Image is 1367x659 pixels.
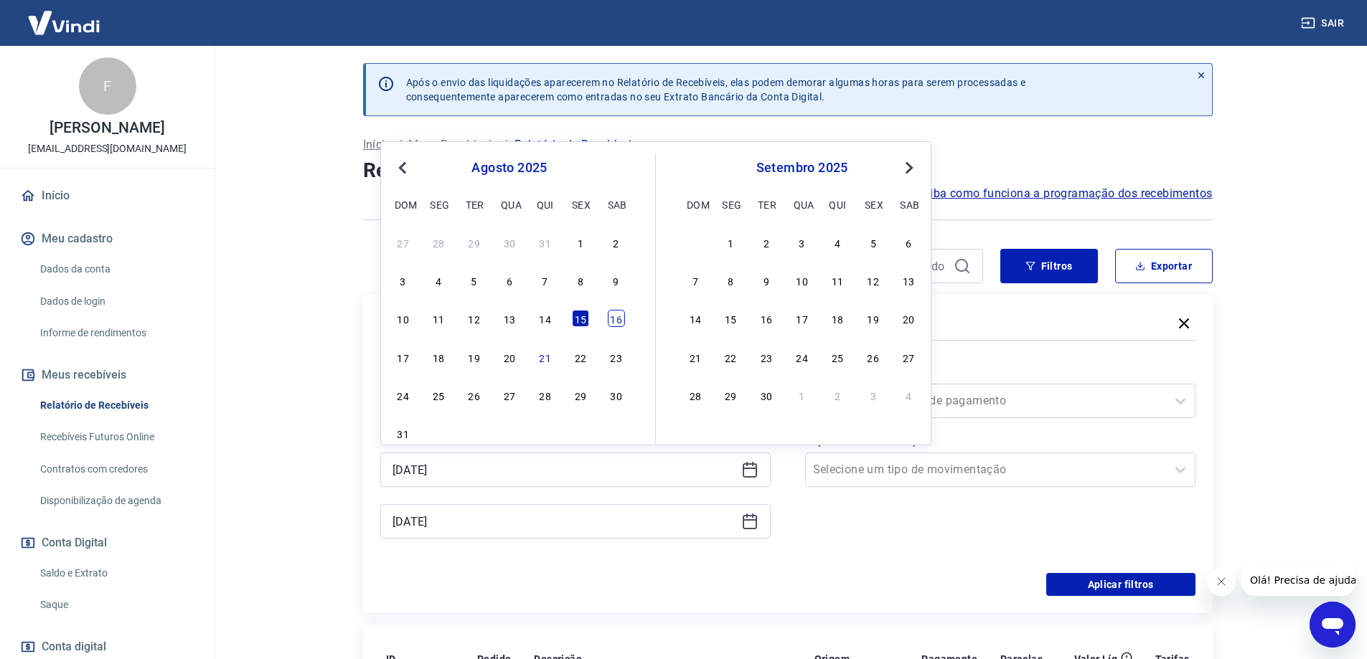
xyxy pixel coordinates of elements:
[722,387,739,404] div: Choose segunda-feira, 29 de setembro de 2025
[393,159,626,176] div: agosto 2025
[79,57,136,115] div: F
[34,455,197,484] a: Contratos com credores
[395,349,412,366] div: Choose domingo, 17 de agosto de 2025
[17,180,197,212] a: Início
[503,136,508,153] p: /
[758,310,775,327] div: Choose terça-feira, 16 de setembro de 2025
[34,422,197,452] a: Recebíveis Futuros Online
[758,272,775,289] div: Choose terça-feira, 9 de setembro de 2025
[916,185,1213,202] span: Saiba como funciona a programação dos recebimentos
[685,159,919,176] div: setembro 2025
[537,234,554,251] div: Choose quinta-feira, 31 de julho de 2025
[398,136,403,153] p: /
[608,272,625,289] div: Choose sábado, 9 de agosto de 2025
[829,310,846,327] div: Choose quinta-feira, 18 de setembro de 2025
[430,196,447,213] div: seg
[466,387,483,404] div: Choose terça-feira, 26 de agosto de 2025
[865,387,882,404] div: Choose sexta-feira, 3 de outubro de 2025
[608,234,625,251] div: Choose sábado, 2 de agosto de 2025
[865,234,882,251] div: Choose sexta-feira, 5 de setembro de 2025
[794,196,811,213] div: qua
[722,196,739,213] div: seg
[829,196,846,213] div: qui
[537,310,554,327] div: Choose quinta-feira, 14 de agosto de 2025
[758,349,775,366] div: Choose terça-feira, 23 de setembro de 2025
[572,387,589,404] div: Choose sexta-feira, 29 de agosto de 2025
[722,272,739,289] div: Choose segunda-feira, 8 de setembro de 2025
[1298,10,1350,37] button: Sair
[430,349,447,366] div: Choose segunda-feira, 18 de agosto de 2025
[608,387,625,404] div: Choose sábado, 30 de agosto de 2025
[466,196,483,213] div: ter
[900,234,917,251] div: Choose sábado, 6 de setembro de 2025
[829,234,846,251] div: Choose quinta-feira, 4 de setembro de 2025
[865,196,882,213] div: sex
[901,159,918,176] button: Next Month
[1046,573,1195,596] button: Aplicar filtros
[408,136,497,153] a: Meus Recebíveis
[900,349,917,366] div: Choose sábado, 27 de setembro de 2025
[501,425,518,442] div: Choose quarta-feira, 3 de setembro de 2025
[537,349,554,366] div: Choose quinta-feira, 21 de agosto de 2025
[537,272,554,289] div: Choose quinta-feira, 7 de agosto de 2025
[501,387,518,404] div: Choose quarta-feira, 27 de agosto de 2025
[17,527,197,559] button: Conta Digital
[1000,249,1098,283] button: Filtros
[900,272,917,289] div: Choose sábado, 13 de setembro de 2025
[34,255,197,284] a: Dados da conta
[406,75,1026,104] p: Após o envio das liquidações aparecerem no Relatório de Recebíveis, elas podem demorar algumas ho...
[685,232,919,405] div: month 2025-09
[758,234,775,251] div: Choose terça-feira, 2 de setembro de 2025
[865,272,882,289] div: Choose sexta-feira, 12 de setembro de 2025
[794,387,811,404] div: Choose quarta-feira, 1 de outubro de 2025
[363,136,392,153] a: Início
[34,559,197,588] a: Saldo e Extrato
[395,196,412,213] div: dom
[395,310,412,327] div: Choose domingo, 10 de agosto de 2025
[515,136,638,153] p: Relatório de Recebíveis
[42,637,106,657] span: Conta digital
[687,196,704,213] div: dom
[608,196,625,213] div: sab
[537,425,554,442] div: Choose quinta-feira, 4 de setembro de 2025
[758,387,775,404] div: Choose terça-feira, 30 de setembro de 2025
[687,234,704,251] div: Choose domingo, 31 de agosto de 2025
[34,287,197,316] a: Dados de login
[393,511,736,532] input: Data final
[572,272,589,289] div: Choose sexta-feira, 8 de agosto de 2025
[900,196,917,213] div: sab
[865,349,882,366] div: Choose sexta-feira, 26 de setembro de 2025
[722,349,739,366] div: Choose segunda-feira, 22 de setembro de 2025
[829,272,846,289] div: Choose quinta-feira, 11 de setembro de 2025
[395,425,412,442] div: Choose domingo, 31 de agosto de 2025
[466,234,483,251] div: Choose terça-feira, 29 de julho de 2025
[758,196,775,213] div: ter
[466,272,483,289] div: Choose terça-feira, 5 de agosto de 2025
[430,234,447,251] div: Choose segunda-feira, 28 de julho de 2025
[430,425,447,442] div: Choose segunda-feira, 1 de setembro de 2025
[466,425,483,442] div: Choose terça-feira, 2 de setembro de 2025
[808,364,1193,381] label: Forma de Pagamento
[501,349,518,366] div: Choose quarta-feira, 20 de agosto de 2025
[50,120,164,136] p: [PERSON_NAME]
[501,272,518,289] div: Choose quarta-feira, 6 de agosto de 2025
[1241,564,1356,596] iframe: Mensagem da empresa
[572,349,589,366] div: Choose sexta-feira, 22 de agosto de 2025
[572,234,589,251] div: Choose sexta-feira, 1 de agosto de 2025
[900,310,917,327] div: Choose sábado, 20 de setembro de 2025
[900,387,917,404] div: Choose sábado, 4 de outubro de 2025
[1310,602,1356,648] iframe: Botão para abrir a janela de mensagens
[608,349,625,366] div: Choose sábado, 23 de agosto de 2025
[794,234,811,251] div: Choose quarta-feira, 3 de setembro de 2025
[34,590,197,620] a: Saque
[808,432,1193,450] label: Tipo de Movimentação
[9,10,121,22] span: Olá! Precisa de ajuda?
[501,310,518,327] div: Choose quarta-feira, 13 de agosto de 2025
[34,486,197,516] a: Disponibilização de agenda
[34,391,197,420] a: Relatório de Recebíveis
[865,310,882,327] div: Choose sexta-feira, 19 de setembro de 2025
[1207,567,1236,596] iframe: Fechar mensagem
[572,425,589,442] div: Choose sexta-feira, 5 de setembro de 2025
[393,459,736,480] input: Data inicial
